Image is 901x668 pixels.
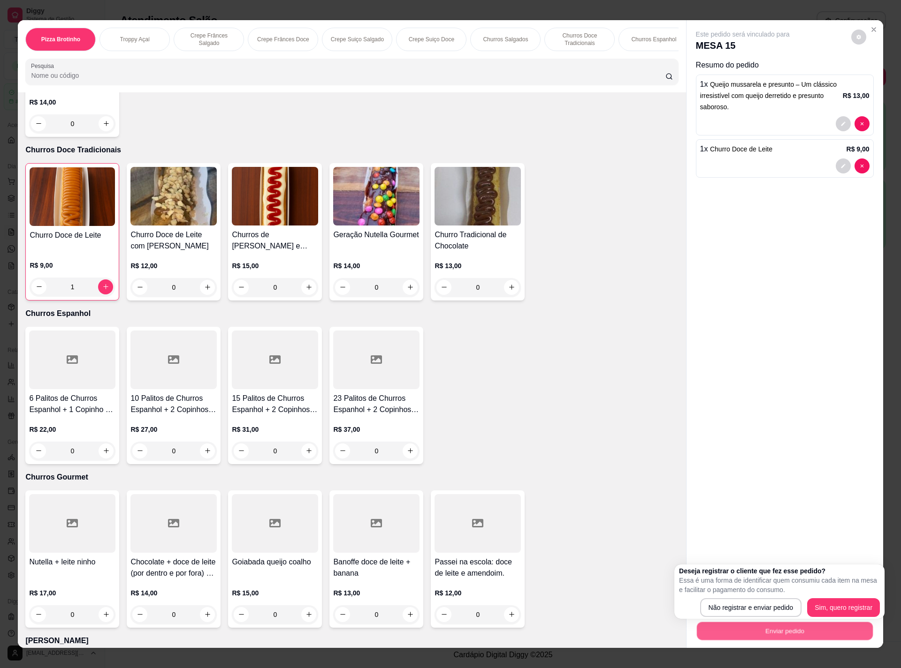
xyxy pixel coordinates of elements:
button: increase-product-quantity [99,607,114,622]
button: decrease-product-quantity [436,607,451,622]
h4: Churro Doce de Leite [30,230,115,241]
p: 1 x [700,79,843,113]
h4: Banoffe doce de leite + banana [333,556,420,579]
p: R$ 15,00 [232,261,318,270]
p: R$ 37,00 [333,425,420,434]
button: increase-product-quantity [403,280,418,295]
p: R$ 22,00 [29,425,115,434]
button: decrease-product-quantity [335,443,350,458]
button: Sim, quero registrar [807,598,880,617]
p: Churros Salgados [483,36,528,43]
p: Essa é uma forma de identificar quem consumiu cada item na mesa e facilitar o pagamento do consumo. [679,576,880,594]
p: R$ 13,00 [843,91,870,100]
button: increase-product-quantity [301,607,316,622]
h4: 10 Palitos de Churros Espanhol + 2 Copinhos de Chocolate [130,393,217,415]
p: Churros Doce Tradicionais [25,144,678,156]
p: Crepe Frânces Salgado [182,32,236,47]
button: increase-product-quantity [504,280,519,295]
p: R$ 9,00 [847,144,870,154]
img: product-image [435,167,521,225]
h4: 6 Palitos de Churros Espanhol + 1 Copinho de Doce de Leite [29,393,115,415]
button: decrease-product-quantity [31,607,46,622]
span: Churro Doce de Leite [710,145,772,153]
p: [PERSON_NAME] [25,635,678,646]
p: Churros Doce Tradicionais [552,32,607,47]
button: decrease-product-quantity [234,443,249,458]
h4: Churro Doce de Leite com [PERSON_NAME] [130,229,217,252]
p: R$ 9,00 [30,261,115,270]
button: increase-product-quantity [403,607,418,622]
label: Pesquisa [31,62,57,70]
button: decrease-product-quantity [836,158,851,173]
p: R$ 14,00 [130,588,217,598]
button: decrease-product-quantity [855,116,870,131]
img: product-image [333,167,420,225]
p: Crepe Suiço Salgado [331,36,384,43]
h4: Chocolate + doce de leite (por dentro e por fora) + 02 Tópicos de sua escolha: mm, amendoim ou ch... [130,556,217,579]
button: increase-product-quantity [504,607,519,622]
img: product-image [130,167,217,225]
button: decrease-product-quantity [132,607,147,622]
h4: Goiabada queijo coalho [232,556,318,568]
p: R$ 27,00 [130,425,217,434]
h2: Deseja registrar o cliente que fez esse pedido? [679,566,880,576]
h4: Churro Tradicional de Chocolate [435,229,521,252]
button: Não registrar e enviar pedido [700,598,802,617]
span: Queijo mussarela e presunto – Um clássico irresistível com queijo derretido e presunto saboroso. [700,81,837,111]
button: decrease-product-quantity [234,607,249,622]
p: Churros Gourmet [25,472,678,483]
p: R$ 14,00 [29,98,115,107]
p: Crepe Suiço Doce [409,36,454,43]
img: product-image [30,167,115,226]
p: R$ 12,00 [130,261,217,270]
button: decrease-product-quantity [31,443,46,458]
p: Resumo do pedido [696,60,874,71]
button: decrease-product-quantity [855,158,870,173]
button: increase-product-quantity [301,280,316,295]
p: R$ 13,00 [435,261,521,270]
p: Churros Espanhol [25,308,678,319]
button: increase-product-quantity [200,443,215,458]
button: increase-product-quantity [99,443,114,458]
button: increase-product-quantity [301,443,316,458]
button: Enviar pedido [696,622,872,640]
button: decrease-product-quantity [335,280,350,295]
p: R$ 15,00 [232,588,318,598]
button: increase-product-quantity [403,443,418,458]
button: decrease-product-quantity [836,116,851,131]
button: increase-product-quantity [99,116,114,131]
button: increase-product-quantity [200,280,215,295]
button: decrease-product-quantity [851,30,866,45]
p: MESA 15 [696,39,790,52]
h4: 15 Palitos de Churros Espanhol + 2 Copinhos de Doce de Leite e Goiabada [232,393,318,415]
button: decrease-product-quantity [31,279,46,294]
button: increase-product-quantity [98,279,113,294]
img: product-image [232,167,318,225]
button: decrease-product-quantity [436,280,451,295]
p: R$ 31,00 [232,425,318,434]
p: R$ 12,00 [435,588,521,598]
button: decrease-product-quantity [132,280,147,295]
p: R$ 17,00 [29,588,115,598]
p: 1 x [700,143,772,155]
p: Pizza Brotinho [41,36,80,43]
p: Este pedido será vinculado para [696,30,790,39]
p: Churros Espanhol [631,36,676,43]
button: decrease-product-quantity [234,280,249,295]
h4: Geração Nutella Gourmet [333,229,420,240]
p: R$ 14,00 [333,261,420,270]
h4: Churros de [PERSON_NAME] e [PERSON_NAME] [232,229,318,252]
button: decrease-product-quantity [335,607,350,622]
button: increase-product-quantity [200,607,215,622]
h4: Nutella + leite ninho [29,556,115,568]
p: Crepe Frânces Doce [257,36,309,43]
p: R$ 13,00 [333,588,420,598]
button: Close [866,22,881,37]
h4: 23 Palitos de Churros Espanhol + 2 Copinhos de Nutella e Leite Ninho [333,393,420,415]
h4: Passei na escola: doce de leite e amendoim. [435,556,521,579]
input: Pesquisa [31,71,665,80]
button: decrease-product-quantity [31,116,46,131]
button: decrease-product-quantity [132,443,147,458]
p: Troppy Açaí [120,36,150,43]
